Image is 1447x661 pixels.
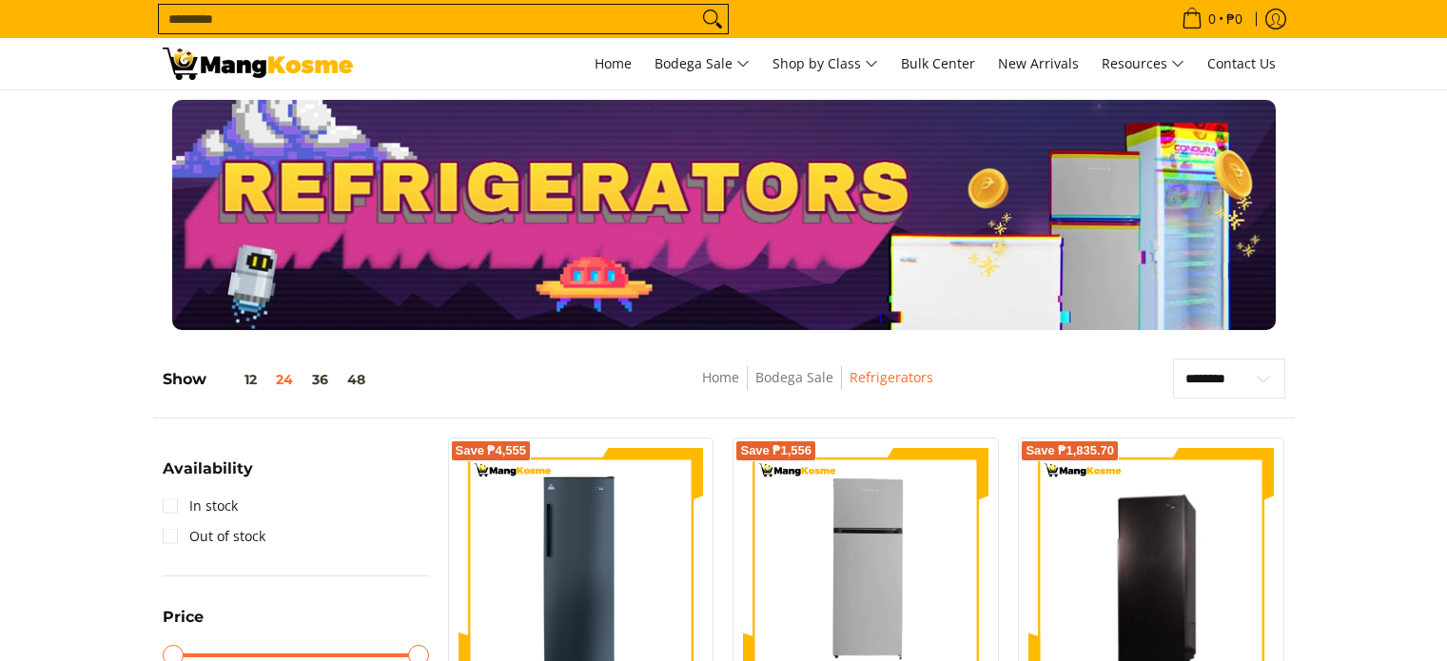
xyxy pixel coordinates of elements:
img: Bodega Sale Refrigerator l Mang Kosme: Home Appliances Warehouse Sale [163,48,353,80]
nav: Main Menu [372,38,1285,89]
summary: Open [163,461,253,491]
span: Availability [163,461,253,476]
span: New Arrivals [998,54,1079,72]
a: Shop by Class [763,38,888,89]
span: Price [163,610,204,625]
button: 24 [266,372,303,387]
a: Home [702,368,739,386]
nav: Breadcrumbs [563,366,1072,409]
summary: Open [163,610,204,639]
button: Search [697,5,728,33]
a: In stock [163,491,238,521]
span: Save ₱1,556 [740,445,811,457]
span: 0 [1205,12,1219,26]
span: Resources [1102,52,1184,76]
span: • [1176,9,1248,29]
span: Shop by Class [772,52,878,76]
a: Contact Us [1198,38,1285,89]
span: Save ₱1,835.70 [1026,445,1114,457]
span: Bodega Sale [655,52,750,76]
button: 12 [206,372,266,387]
button: 48 [338,372,375,387]
a: New Arrivals [988,38,1088,89]
span: Save ₱4,555 [456,445,527,457]
span: ₱0 [1223,12,1245,26]
a: Bodega Sale [645,38,759,89]
a: Refrigerators [850,368,933,386]
a: Out of stock [163,521,265,552]
button: 36 [303,372,338,387]
a: Bulk Center [891,38,985,89]
a: Home [585,38,641,89]
span: Bulk Center [901,54,975,72]
span: Home [595,54,632,72]
h5: Show [163,370,375,389]
a: Resources [1092,38,1194,89]
a: Bodega Sale [755,368,833,386]
span: Contact Us [1207,54,1276,72]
